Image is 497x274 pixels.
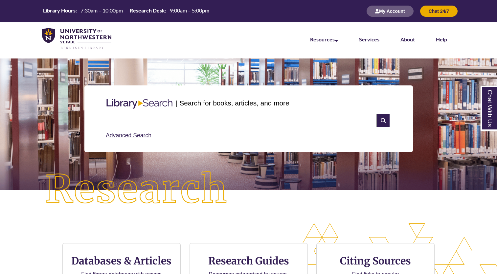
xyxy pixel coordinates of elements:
[106,132,151,139] a: Advanced Search
[436,36,447,42] a: Help
[310,36,338,42] a: Resources
[336,255,416,267] h3: Citing Sources
[420,6,458,17] button: Chat 24/7
[367,6,414,17] button: My Account
[377,114,389,127] i: Search
[195,255,302,267] h3: Research Guides
[40,7,212,15] table: Hours Today
[359,36,379,42] a: Services
[25,151,249,229] img: Research
[170,7,209,13] span: 9:00am – 5:00pm
[127,7,167,14] th: Research Desk:
[176,98,289,108] p: | Search for books, articles, and more
[367,8,414,14] a: My Account
[103,96,176,111] img: Libary Search
[80,7,123,13] span: 7:30am – 10:00pm
[420,8,458,14] a: Chat 24/7
[42,28,111,50] img: UNWSP Library Logo
[40,7,78,14] th: Library Hours:
[68,255,175,267] h3: Databases & Articles
[400,36,415,42] a: About
[40,7,212,16] a: Hours Today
